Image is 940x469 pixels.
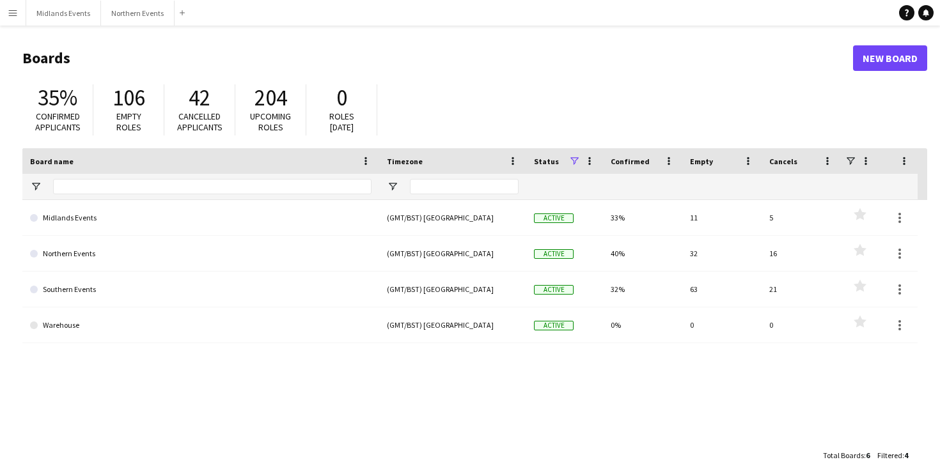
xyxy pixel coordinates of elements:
a: Northern Events [30,236,372,272]
div: 16 [762,236,841,271]
span: Timezone [387,157,423,166]
button: Open Filter Menu [387,181,398,192]
span: 4 [904,450,908,460]
div: 0 [762,307,841,342]
div: 0% [603,307,682,342]
span: Board name [30,157,74,166]
div: : [823,443,870,468]
a: Warehouse [30,307,372,343]
span: 204 [255,84,287,112]
span: 106 [113,84,145,112]
div: (GMT/BST) [GEOGRAPHIC_DATA] [379,200,526,235]
div: 0 [682,307,762,342]
span: Confirmed applicants [35,111,81,133]
span: Roles [DATE] [329,111,354,133]
div: (GMT/BST) [GEOGRAPHIC_DATA] [379,272,526,307]
div: 32% [603,272,682,307]
h1: Boards [22,49,853,68]
span: Total Boards [823,450,864,460]
a: Midlands Events [30,200,372,236]
a: New Board [853,45,927,71]
div: 32 [682,236,762,271]
span: Cancelled applicants [177,111,223,133]
span: Upcoming roles [250,111,291,133]
span: Active [534,321,574,330]
button: Northern Events [101,1,175,26]
span: 6 [866,450,870,460]
button: Open Filter Menu [30,181,42,192]
div: 40% [603,236,682,271]
span: Empty [690,157,713,166]
a: Southern Events [30,272,372,307]
span: Status [534,157,559,166]
div: (GMT/BST) [GEOGRAPHIC_DATA] [379,236,526,271]
span: Cancels [769,157,797,166]
div: : [877,443,908,468]
span: 0 [336,84,347,112]
input: Board name Filter Input [53,179,372,194]
div: 63 [682,272,762,307]
span: Active [534,213,574,223]
input: Timezone Filter Input [410,179,519,194]
div: 11 [682,200,762,235]
span: 42 [189,84,210,112]
div: (GMT/BST) [GEOGRAPHIC_DATA] [379,307,526,342]
div: 33% [603,200,682,235]
div: 5 [762,200,841,235]
span: Empty roles [116,111,141,133]
span: Filtered [877,450,902,460]
div: 21 [762,272,841,307]
span: Active [534,285,574,295]
span: Confirmed [611,157,650,166]
span: Active [534,249,574,259]
button: Midlands Events [26,1,101,26]
span: 35% [38,84,77,112]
